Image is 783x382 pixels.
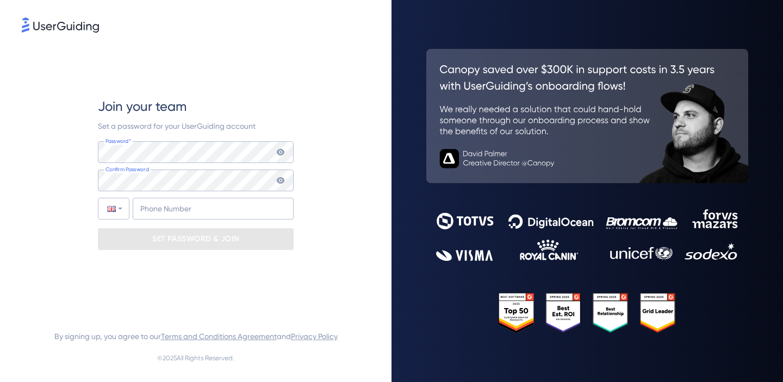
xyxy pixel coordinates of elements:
[291,332,338,341] a: Privacy Policy
[426,49,748,184] img: 26c0aa7c25a843aed4baddd2b5e0fa68.svg
[133,198,294,220] input: Phone Number
[98,198,129,219] div: United Kingdom: + 44
[22,17,99,33] img: 8faab4ba6bc7696a72372aa768b0286c.svg
[54,330,338,343] span: By signing up, you agree to our and
[161,332,277,341] a: Terms and Conditions Agreement
[436,209,738,261] img: 9302ce2ac39453076f5bc0f2f2ca889b.svg
[98,122,256,130] span: Set a password for your UserGuiding account
[157,352,234,365] span: © 2025 All Rights Reserved.
[499,293,676,333] img: 25303e33045975176eb484905ab012ff.svg
[152,230,239,248] p: SET PASSWORD & JOIN
[98,98,187,115] span: Join your team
